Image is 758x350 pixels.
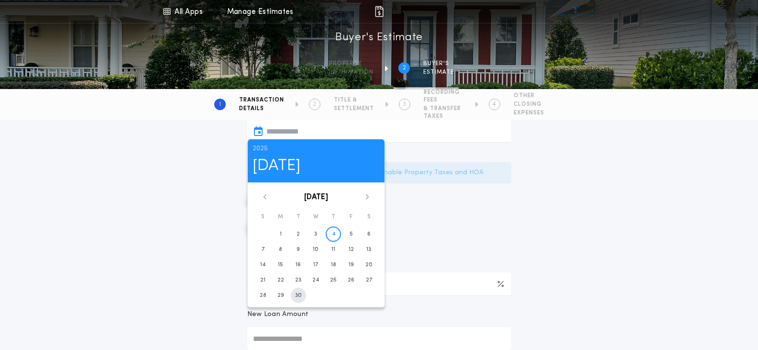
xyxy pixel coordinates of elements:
[312,276,319,284] time: 24
[334,105,374,113] span: SETTLEMENT
[423,60,454,68] span: BUYER'S
[262,246,264,253] time: 7
[326,242,341,257] button: 11
[239,96,284,104] span: TRANSACTION
[343,242,359,257] button: 12
[308,242,323,257] button: 10
[326,272,341,288] button: 25
[342,211,360,223] div: F
[291,257,306,272] button: 16
[330,276,337,284] time: 25
[367,230,371,238] time: 6
[558,7,593,16] img: vs-icon
[361,242,376,257] button: 13
[304,192,328,203] button: [DATE]
[277,292,284,299] time: 29
[335,30,423,45] h1: Buyer's Estimate
[361,226,376,242] button: 6
[272,211,289,223] div: M
[313,101,316,108] h2: 2
[273,288,288,303] button: 29
[277,276,284,284] time: 22
[307,211,325,223] div: W
[366,276,372,284] time: 27
[260,292,266,299] time: 28
[255,288,271,303] button: 28
[308,257,323,272] button: 17
[247,310,309,319] p: New Loan Amount
[326,257,341,272] button: 18
[308,272,323,288] button: 24
[278,261,283,269] time: 15
[326,226,341,242] button: 4
[514,109,544,117] span: EXPENSES
[348,276,354,284] time: 26
[289,211,307,223] div: T
[334,96,374,104] span: TITLE &
[403,101,406,108] h2: 3
[255,272,271,288] button: 21
[295,276,301,284] time: 23
[514,92,544,100] span: OTHER
[291,288,306,303] button: 30
[374,6,385,17] img: img
[423,68,454,76] span: ESTIMATE
[424,105,464,120] span: & TRANSFER TAXES
[280,230,282,238] time: 1
[273,242,288,257] button: 8
[219,101,221,108] h2: 1
[260,276,265,284] time: 21
[239,105,284,113] span: DETAILS
[329,60,374,68] span: Property
[343,226,359,242] button: 5
[313,246,319,253] time: 10
[291,272,306,288] button: 23
[332,230,335,238] time: 4
[296,261,301,269] time: 16
[291,242,306,257] button: 9
[253,144,380,154] p: 2025
[297,230,300,238] time: 2
[273,257,288,272] button: 15
[247,327,511,350] input: New Loan Amount
[273,226,288,242] button: 1
[343,257,359,272] button: 19
[260,261,265,269] time: 14
[255,257,271,272] button: 14
[291,226,306,242] button: 2
[360,211,378,223] div: S
[325,211,342,223] div: T
[255,242,271,257] button: 7
[366,246,371,253] time: 13
[279,246,282,253] time: 8
[349,246,354,253] time: 12
[514,101,544,108] span: CLOSING
[313,261,318,269] time: 17
[273,272,288,288] button: 22
[314,230,317,238] time: 3
[331,261,336,269] time: 18
[329,68,374,76] span: information
[361,257,376,272] button: 20
[424,89,464,104] span: RECORDING FEES
[403,64,406,72] h2: 2
[295,292,302,299] time: 30
[254,211,272,223] div: S
[253,154,380,178] h1: [DATE]
[365,261,373,269] time: 20
[308,226,323,242] button: 3
[331,246,335,253] time: 11
[349,261,354,269] time: 19
[343,272,359,288] button: 26
[361,272,376,288] button: 27
[493,101,496,108] h2: 4
[297,246,300,253] time: 9
[350,230,353,238] time: 5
